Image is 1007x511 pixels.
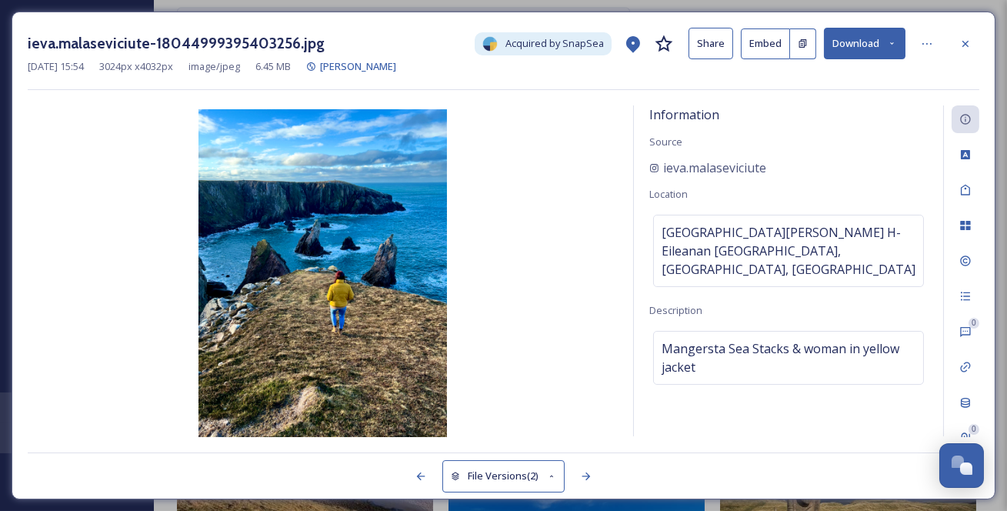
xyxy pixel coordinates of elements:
[28,59,84,74] span: [DATE] 15:54
[741,28,790,59] button: Embed
[662,339,915,376] span: Mangersta Sea Stacks & woman in yellow jacket
[442,460,565,492] button: File Versions(2)
[649,303,702,317] span: Description
[824,28,905,59] button: Download
[28,32,325,55] h3: ieva.malaseviciute-18044999395403256.jpg
[663,159,766,177] span: ieva.malaseviciute
[649,106,719,123] span: Information
[649,135,682,149] span: Source
[969,318,979,329] div: 0
[505,36,604,51] span: Acquired by SnapSea
[689,28,733,59] button: Share
[482,36,498,52] img: snapsea-logo.png
[28,109,618,440] img: 38BA958D-71DE-4B08-9AFB-6DE2C00D08BB.jpeg
[188,59,240,74] span: image/jpeg
[99,59,173,74] span: 3024 px x 4032 px
[649,187,688,201] span: Location
[649,159,766,177] a: ieva.malaseviciute
[662,223,915,279] span: [GEOGRAPHIC_DATA][PERSON_NAME] H-Eileanan [GEOGRAPHIC_DATA], [GEOGRAPHIC_DATA], [GEOGRAPHIC_DATA]
[255,59,291,74] span: 6.45 MB
[969,424,979,435] div: 0
[939,443,984,488] button: Open Chat
[320,59,396,73] span: [PERSON_NAME]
